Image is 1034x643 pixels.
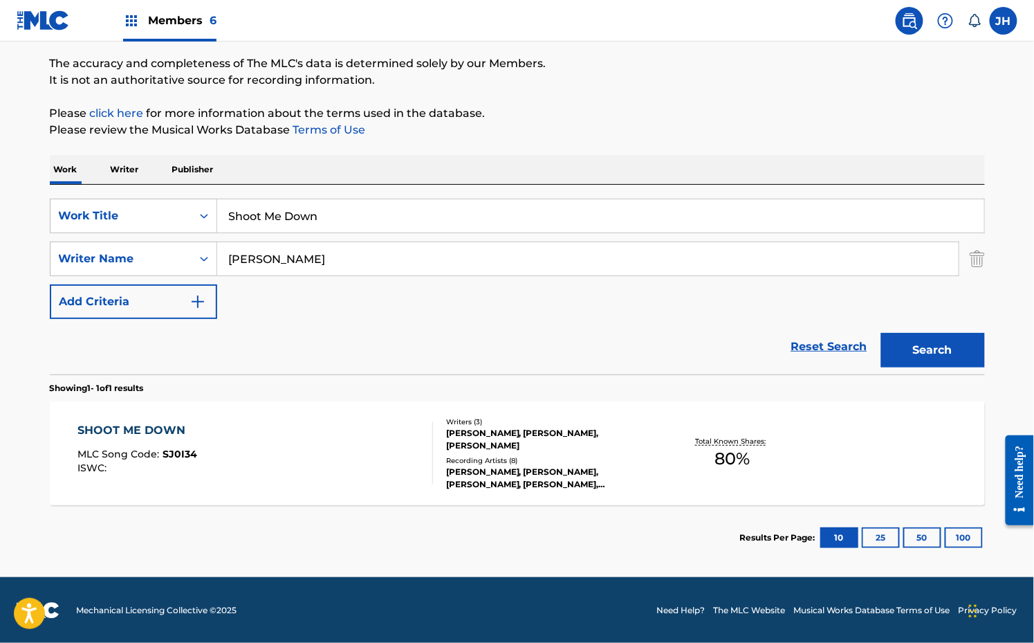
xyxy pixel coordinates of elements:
img: MLC Logo [17,10,70,30]
img: help [937,12,954,29]
button: 10 [820,527,858,548]
a: Reset Search [784,332,874,362]
button: Search [881,333,985,368]
span: Mechanical Licensing Collective © 2025 [76,604,237,617]
div: Notifications [968,14,981,28]
p: It is not an authoritative source for recording information. [50,72,985,89]
a: Need Help? [656,604,705,617]
img: 9d2ae6d4665cec9f34b9.svg [190,293,206,310]
img: search [901,12,918,29]
img: Top Rightsholders [123,12,140,29]
span: 80 % [715,446,750,471]
div: Help [932,7,959,35]
p: Results Per Page: [740,532,819,544]
img: logo [17,602,59,619]
a: Terms of Use [290,123,366,136]
p: Work [50,155,82,184]
p: Total Known Shares: [696,436,770,446]
p: Please for more information about the terms used in the database. [50,105,985,122]
div: User Menu [990,7,1017,35]
div: [PERSON_NAME], [PERSON_NAME], [PERSON_NAME], [PERSON_NAME], [PERSON_NAME] [446,466,655,491]
div: SHOOT ME DOWN [77,422,197,439]
iframe: Resource Center [995,425,1034,536]
span: Members [148,12,216,28]
a: SHOOT ME DOWNMLC Song Code:SJ0I34ISWC:Writers (3)[PERSON_NAME], [PERSON_NAME], [PERSON_NAME]Recor... [50,401,985,505]
span: SJ0I34 [163,448,197,460]
p: Please review the Musical Works Database [50,122,985,138]
button: 25 [862,527,900,548]
button: Add Criteria [50,284,217,319]
form: Search Form [50,199,985,374]
iframe: Chat Widget [965,577,1034,643]
div: Drag [969,590,977,632]
a: Public Search [896,7,923,35]
a: Privacy Policy [959,604,1017,617]
a: The MLC Website [713,604,785,617]
p: Showing 1 - 1 of 1 results [50,382,144,395]
p: Publisher [168,155,218,184]
span: ISWC : [77,462,110,474]
img: Delete Criterion [970,242,985,276]
button: 100 [945,527,983,548]
div: Writers ( 3 ) [446,417,655,427]
span: 6 [210,14,216,27]
a: click here [90,107,144,120]
span: MLC Song Code : [77,448,163,460]
div: [PERSON_NAME], [PERSON_NAME], [PERSON_NAME] [446,427,655,452]
button: 50 [903,527,941,548]
div: Writer Name [59,251,183,267]
p: Writer [107,155,143,184]
p: The accuracy and completeness of The MLC's data is determined solely by our Members. [50,55,985,72]
div: Recording Artists ( 8 ) [446,455,655,466]
a: Musical Works Database Terms of Use [793,604,950,617]
div: Work Title [59,208,183,224]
